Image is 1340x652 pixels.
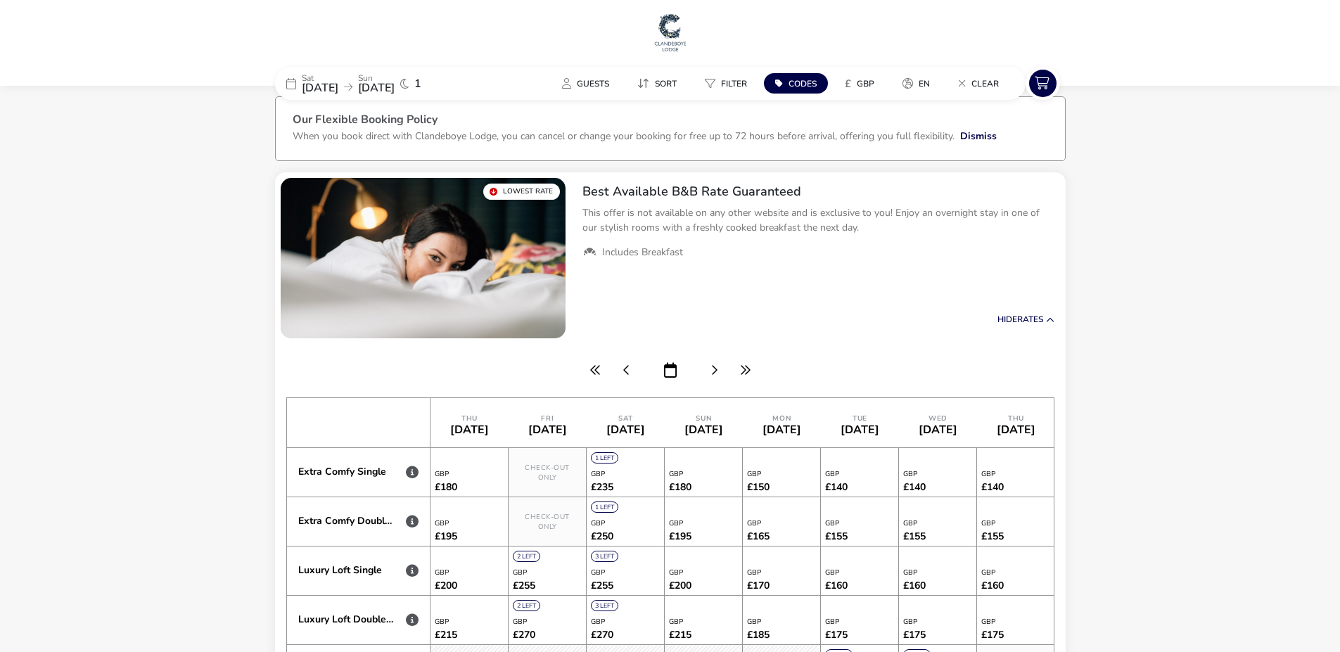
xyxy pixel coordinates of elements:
naf-pibe-menu-bar-item: Clear [947,73,1016,94]
div: Thu [988,415,1044,422]
div: Sun [676,415,732,422]
div: Fri [520,415,575,422]
button: Clear [947,73,1010,94]
span: Codes [789,78,817,89]
span: Sort [655,78,677,89]
button: Dismiss [960,129,997,143]
span: Hide [997,314,1017,325]
div: [DATE] [832,424,888,435]
span: en [919,78,930,89]
div: Luxury Loft Double Room [298,614,395,626]
div: Wed [910,415,966,422]
naf-pibe-menu-bar-item: £GBP [834,73,891,94]
span: GBP [857,78,874,89]
naf-pibe-menu-bar-item: Guests [551,73,626,94]
p: When you book direct with Clandeboye Lodge, you can cancel or change your booking for free up to ... [293,129,955,143]
span: Includes Breakfast [602,246,683,259]
div: Extra Comfy Double Room [298,516,395,528]
span: [DATE] [302,80,338,96]
h3: Our Flexible Booking Policy [293,114,1048,129]
div: [DATE] [520,424,575,435]
div: [DATE] [676,424,732,435]
div: Sat[DATE]Sun[DATE]1 [275,67,486,100]
i: £ [845,77,851,91]
span: Clear [971,78,999,89]
div: Luxury Loft Single [298,565,395,577]
div: Extra Comfy Single [298,466,395,478]
div: Mon [754,415,810,422]
div: Tue [832,415,888,422]
span: Filter [721,78,747,89]
button: £GBP [834,73,886,94]
p: This offer is not available on any other website and is exclusive to you! Enjoy an overnight stay... [582,205,1054,235]
swiper-slide: 1 / 1 [281,178,566,338]
div: Thu [442,415,497,422]
naf-pibe-menu-bar-item: en [891,73,947,94]
button: HideRates [997,315,1054,324]
button: Guests [551,73,620,94]
span: Guests [577,78,609,89]
div: [DATE] [910,424,966,435]
naf-pibe-menu-bar-item: Sort [626,73,694,94]
naf-pibe-menu-bar-item: Filter [694,73,764,94]
span: [DATE] [358,80,395,96]
div: [DATE] [754,424,810,435]
button: Codes [764,73,828,94]
div: Best Available B&B Rate GuaranteedThis offer is not available on any other website and is exclusi... [571,172,1066,271]
button: Filter [694,73,758,94]
p: Sun [358,74,395,82]
p: Sat [302,74,338,82]
h2: Best Available B&B Rate Guaranteed [582,184,1054,200]
button: Sort [626,73,688,94]
div: [DATE] [442,424,497,435]
img: Main Website [653,11,688,53]
button: en [891,73,941,94]
div: Sat [598,415,653,422]
naf-pibe-menu-bar-item: Codes [764,73,834,94]
div: [DATE] [598,424,653,435]
div: [DATE] [988,424,1044,435]
span: 1 [414,78,421,89]
div: Lowest Rate [483,184,560,200]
